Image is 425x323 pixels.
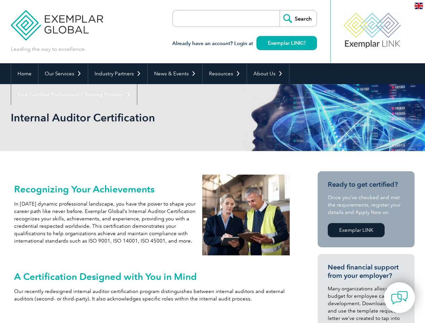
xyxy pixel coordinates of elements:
a: Find Certified Professional / Training Provider [11,84,137,105]
h3: Ready to get certified? [328,180,404,189]
a: Exemplar LINK [256,36,317,50]
p: Once you’ve checked and met the requirements, register your details and Apply Now on [328,194,404,216]
img: open_square.png [302,41,306,45]
h3: Need financial support from your employer? [328,263,404,280]
img: contact-chat.png [391,289,408,306]
h2: A Certification Designed with You in Mind [14,271,290,282]
a: News & Events [148,63,202,84]
a: About Us [247,63,289,84]
input: Search [280,10,317,27]
h1: Internal Auditor Certification [11,111,269,124]
a: Exemplar LINK [328,223,385,237]
img: en [415,3,423,9]
h3: Already have an account? Login at [172,39,317,48]
img: internal auditors [202,175,290,255]
a: Home [11,63,38,84]
p: In [DATE] dynamic professional landscape, you have the power to shape your career path like never... [14,200,196,245]
p: Our recently redesigned internal auditor certification program distinguishes between internal aud... [14,288,290,302]
h2: Recognizing Your Achievements [14,184,196,194]
p: Leading the way to excellence [11,45,84,53]
a: Our Services [38,63,88,84]
a: Industry Partners [88,63,147,84]
a: Resources [203,63,247,84]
